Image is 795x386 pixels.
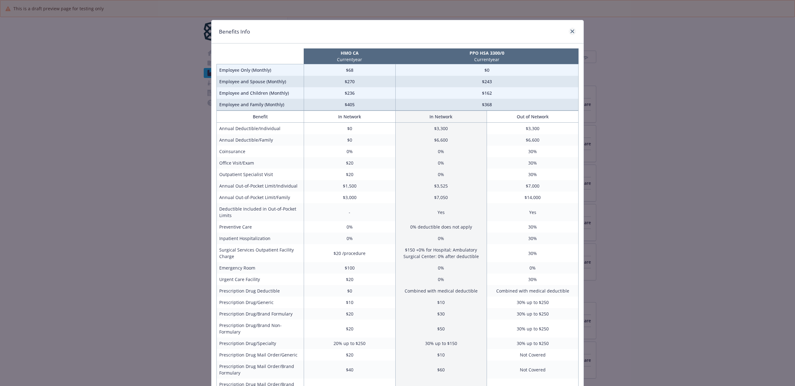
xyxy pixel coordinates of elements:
[305,50,394,56] p: HMO CA
[217,111,304,123] th: Benefit
[395,134,487,146] td: $6,600
[217,157,304,169] td: Office Visit/Exam
[217,99,304,111] td: Employee and Family (Monthly)
[217,134,304,146] td: Annual Deductible/Family
[304,99,395,111] td: $405
[304,233,395,244] td: 0%
[395,203,487,221] td: Yes
[217,169,304,180] td: Outpatient Specialist Visit
[304,64,395,76] td: $68
[217,146,304,157] td: Coinsurance
[304,308,395,320] td: $20
[395,285,487,297] td: Combined with medical deductible
[304,361,395,379] td: $40
[304,349,395,361] td: $20
[395,146,487,157] td: 0%
[304,320,395,338] td: $20
[304,274,395,285] td: $20
[395,349,487,361] td: $10
[304,285,395,297] td: $0
[397,56,577,63] p: Current year
[487,146,579,157] td: 30%
[217,76,304,87] td: Employee and Spouse (Monthly)
[395,180,487,192] td: $3,525
[217,203,304,221] td: Deductible Included in Out-of-Pocket Limits
[395,192,487,203] td: $7,050
[487,297,579,308] td: 30% up to $250
[395,338,487,349] td: 30% up to $150
[304,221,395,233] td: 0%
[217,349,304,361] td: Prescription Drug Mail Order/Generic
[395,308,487,320] td: $30
[217,244,304,262] td: Surgical Services Outpatient Facility Charge
[304,169,395,180] td: $20
[395,64,578,76] td: $0
[395,262,487,274] td: 0%
[487,134,579,146] td: $6,600
[395,157,487,169] td: 0%
[217,262,304,274] td: Emergency Room
[487,192,579,203] td: $14,000
[487,349,579,361] td: Not Covered
[304,111,395,123] th: In Network
[397,50,577,56] p: PPO HSA 3300/0
[217,361,304,379] td: Prescription Drug Mail Order/Brand Formulary
[219,28,250,36] h1: Benefits Info
[217,221,304,233] td: Preventive Care
[217,233,304,244] td: Inpatient Hospitalization
[217,180,304,192] td: Annual Out-of-Pocket Limit/Individual
[487,338,579,349] td: 30% up to $250
[487,180,579,192] td: $7,000
[487,111,579,123] th: Out of Network
[569,28,576,35] a: close
[395,297,487,308] td: $10
[395,111,487,123] th: In Network
[217,87,304,99] td: Employee and Children (Monthly)
[217,285,304,297] td: Prescription Drug Deductible
[487,123,579,134] td: $3,300
[487,233,579,244] td: 30%
[395,274,487,285] td: 0%
[304,338,395,349] td: 20% up to $250
[217,274,304,285] td: Urgent Care Facility
[304,180,395,192] td: $1,500
[395,221,487,233] td: 0% deductible does not apply
[217,48,304,64] th: intentionally left blank
[217,308,304,320] td: Prescription Drug/Brand Formulary
[305,56,394,63] p: Current year
[217,297,304,308] td: Prescription Drug/Generic
[395,99,578,111] td: $368
[487,203,579,221] td: Yes
[395,123,487,134] td: $3,300
[304,297,395,308] td: $10
[487,157,579,169] td: 30%
[304,146,395,157] td: 0%
[304,134,395,146] td: $0
[395,76,578,87] td: $243
[217,64,304,76] td: Employee Only (Monthly)
[304,203,395,221] td: -
[304,262,395,274] td: $100
[487,244,579,262] td: 30%
[395,233,487,244] td: 0%
[304,76,395,87] td: $270
[487,221,579,233] td: 30%
[304,123,395,134] td: $0
[487,262,579,274] td: 0%
[487,308,579,320] td: 30% up to $250
[395,169,487,180] td: 0%
[395,87,578,99] td: $162
[487,361,579,379] td: Not Covered
[304,192,395,203] td: $3,000
[217,192,304,203] td: Annual Out-of-Pocket Limit/Family
[487,169,579,180] td: 30%
[487,274,579,285] td: 30%
[395,320,487,338] td: $50
[304,244,395,262] td: $20 /procedure
[395,244,487,262] td: $150 +0% for Hospital; Ambulatory Surgical Center: 0% after deductible
[217,320,304,338] td: Prescription Drug/Brand Non-Formulary
[217,338,304,349] td: Prescription Drug/Specialty
[487,285,579,297] td: Combined with medical deductible
[304,157,395,169] td: $20
[304,87,395,99] td: $236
